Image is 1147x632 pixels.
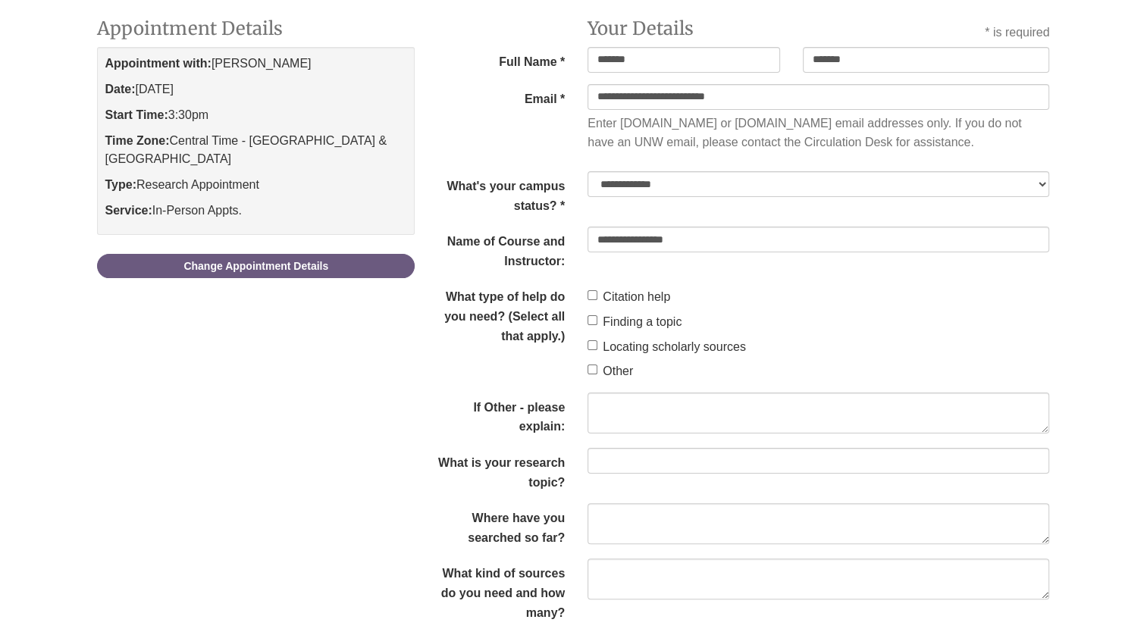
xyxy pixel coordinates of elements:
label: What's your campus status? * [415,171,576,215]
a: Change Appointment Details [97,254,415,278]
p: 3:30pm [105,106,407,124]
div: * is required [985,23,1049,42]
label: Finding a topic [588,312,682,332]
label: Citation help [588,287,670,307]
p: Research Appointment [105,176,407,194]
h2: Appointment Details [97,19,415,39]
label: Email * [415,84,576,109]
label: Where have you searched so far? [415,503,576,547]
input: Locating scholarly sources [588,340,597,350]
label: What is your research topic? [415,448,576,492]
span: Full Name * [415,47,576,72]
p: Central Time - [GEOGRAPHIC_DATA] & [GEOGRAPHIC_DATA] [105,132,407,168]
label: What kind of sources do you need and how many? [415,558,576,622]
label: If Other - please explain: [415,393,576,436]
input: Finding a topic [588,315,597,325]
strong: Date: [105,83,135,95]
div: Enter [DOMAIN_NAME] or [DOMAIN_NAME] email addresses only. If you do not have an UNW email, pleas... [588,114,1049,152]
label: Other [588,361,633,381]
strong: Type: [105,178,136,191]
strong: Start Time: [105,108,168,121]
p: [PERSON_NAME] [105,55,407,73]
p: [DATE] [105,80,407,99]
legend: What type of help do you need? (Select all that apply.) [415,282,576,346]
h2: Your Details [588,19,780,39]
strong: Appointment with: [105,57,211,70]
label: Locating scholarly sources [588,337,746,357]
label: Name of Course and Instructor: [415,227,576,271]
strong: Service: [105,204,152,217]
input: Other [588,364,597,374]
strong: Time Zone: [105,134,169,147]
input: Citation help [588,290,597,300]
p: In-Person Appts. [105,202,407,220]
